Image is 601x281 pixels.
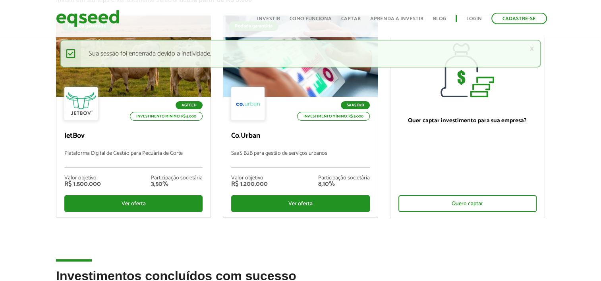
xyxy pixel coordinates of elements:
[64,132,203,140] p: JetBov
[56,15,211,218] a: Rodada garantida Agtech Investimento mínimo: R$ 5.000 JetBov Plataforma Digital de Gestão para Pe...
[231,181,268,187] div: R$ 1.200.000
[130,112,203,121] p: Investimento mínimo: R$ 5.000
[491,13,547,24] a: Cadastre-se
[257,16,280,21] a: Investir
[64,150,203,167] p: Plataforma Digital de Gestão para Pecuária de Corte
[151,175,203,181] div: Participação societária
[398,117,537,124] p: Quer captar investimento para sua empresa?
[466,16,482,21] a: Login
[64,175,101,181] div: Valor objetivo
[433,16,446,21] a: Blog
[341,16,361,21] a: Captar
[64,181,101,187] div: R$ 1.500.000
[370,16,423,21] a: Aprenda a investir
[398,195,537,212] div: Quero captar
[529,44,534,53] a: ×
[231,195,369,212] div: Ver oferta
[297,112,370,121] p: Investimento mínimo: R$ 5.000
[290,16,332,21] a: Como funciona
[231,132,369,140] p: Co.Urban
[231,150,369,167] p: SaaS B2B para gestão de serviços urbanos
[318,181,370,187] div: 8,10%
[341,101,370,109] p: SaaS B2B
[390,15,545,218] a: Quer captar investimento para sua empresa? Quero captar
[56,8,120,29] img: EqSeed
[318,175,370,181] div: Participação societária
[64,195,203,212] div: Ver oferta
[60,40,541,67] div: Sua sessão foi encerrada devido a inatividade.
[176,101,203,109] p: Agtech
[151,181,203,187] div: 3,50%
[231,175,268,181] div: Valor objetivo
[223,15,378,218] a: Rodada garantida SaaS B2B Investimento mínimo: R$ 5.000 Co.Urban SaaS B2B para gestão de serviços...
